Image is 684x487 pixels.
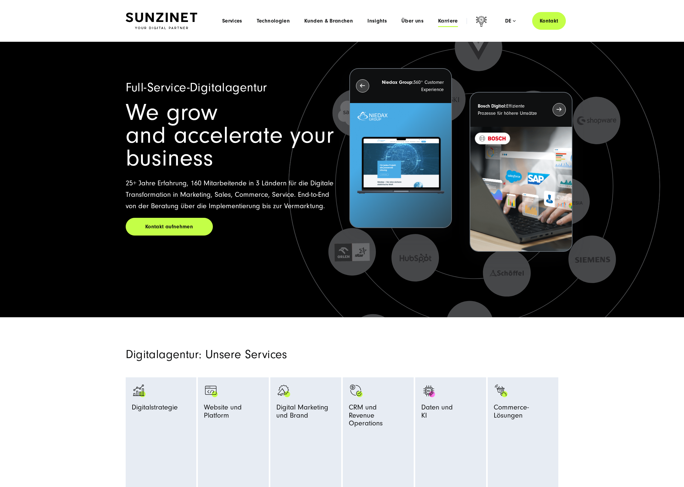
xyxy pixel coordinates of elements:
p: Effiziente Prozesse für höhere Umsätze [478,102,541,117]
button: Bosch Digital:Effiziente Prozesse für höhere Umsätze BOSCH - Kundeprojekt - Digital Transformatio... [470,92,572,252]
a: analytics-graph-bar-business analytics-graph-bar-business_white Digitalstrategie [132,383,191,472]
span: Daten und KI [421,403,453,422]
p: 25+ Jahre Erfahrung, 160 Mitarbeitende in 3 Ländern für die Digitale Transformation in Marketing,... [126,178,335,212]
span: Website und Platform [204,403,263,422]
button: Niedax Group:360° Customer Experience Letztes Projekt von Niedax. Ein Laptop auf dem die Niedax W... [349,68,452,228]
a: Kunden & Branchen [304,18,353,24]
a: Services [222,18,242,24]
img: SUNZINET Full Service Digital Agentur [126,13,197,29]
p: 360° Customer Experience [380,79,444,93]
span: Full-Service-Digitalagentur [126,81,267,95]
strong: Niedax Group: [382,80,413,85]
a: advertising-megaphone-business-products_black advertising-megaphone-business-products_white Digit... [276,383,335,459]
a: KI 1 KI 1 Daten undKI [421,383,480,459]
a: Kontakt aufnehmen [126,218,213,236]
img: BOSCH - Kundeprojekt - Digital Transformation Agentur SUNZINET [470,127,572,251]
span: CRM und Revenue Operations [349,403,408,430]
span: Digitalstrategie [132,403,178,414]
a: Bild eines Fingers, der auf einen schwarzen Einkaufswagen mit grünen Akzenten klickt: Digitalagen... [494,383,553,472]
h2: Digitalagentur: Unsere Services [126,347,411,362]
strong: Bosch Digital: [478,103,506,109]
a: Karriere [438,18,458,24]
span: Digital Marketing und Brand [276,403,328,422]
a: Kontakt [532,12,566,30]
a: Insights [367,18,387,24]
a: Symbol mit einem Haken und einem Dollarzeichen. monetization-approve-business-products_white CRM ... [349,383,408,472]
img: Letztes Projekt von Niedax. Ein Laptop auf dem die Niedax Website geöffnet ist, auf blauem Hinter... [350,103,451,228]
div: de [505,18,516,24]
a: Über uns [401,18,424,24]
span: We grow and accelerate your business [126,99,334,172]
span: Commerce-Lösungen [494,403,553,422]
a: Browser Symbol als Zeichen für Web Development - Digitalagentur SUNZINET programming-browser-prog... [204,383,263,472]
a: Technologien [257,18,290,24]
